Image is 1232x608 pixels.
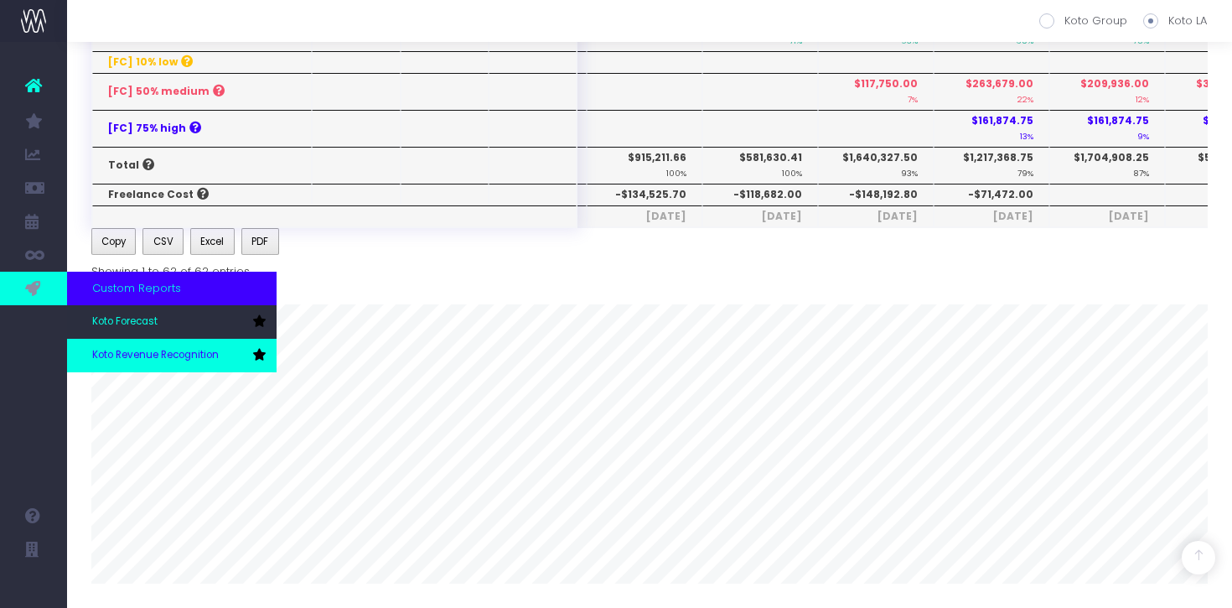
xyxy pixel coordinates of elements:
[1017,165,1033,179] small: 79%
[92,51,312,73] th: [FC] 10% low
[702,184,818,205] th: -$118,682.00
[190,228,235,255] button: Excel
[1039,13,1127,29] label: Koto Group
[934,184,1049,205] th: -$71,472.00
[92,147,312,184] th: Total
[934,110,1049,147] th: $161,874.75
[1020,128,1033,142] small: 13%
[142,228,184,255] button: CSV
[91,228,137,255] button: Copy
[92,73,312,110] th: [FC] 50% medium
[818,184,934,205] th: -$148,192.80
[1065,209,1149,224] span: [DATE]
[782,165,802,179] small: 100%
[934,73,1049,110] th: $263,679.00
[901,165,918,179] small: 93%
[950,209,1033,224] span: [DATE]
[92,184,312,205] th: Freelance Cost
[91,258,250,279] div: Showing 1 to 62 of 62 entries
[818,73,934,110] th: $117,750.00
[702,147,818,184] th: $581,630.41
[1133,165,1149,179] small: 87%
[718,209,802,224] span: [DATE]
[603,209,686,224] span: [DATE]
[934,147,1049,184] th: $1,217,368.75
[67,339,277,372] a: Koto Revenue Recognition
[1049,110,1165,147] th: $161,874.75
[834,209,918,224] span: [DATE]
[908,91,918,105] small: 7%
[1049,73,1165,110] th: $209,936.00
[1017,91,1033,105] small: 22%
[92,348,219,363] span: Koto Revenue Recognition
[818,147,934,184] th: $1,640,327.50
[587,184,702,205] th: -$134,525.70
[67,305,277,339] a: Koto Forecast
[200,234,224,249] span: Excel
[251,234,268,249] span: PDF
[1136,91,1149,105] small: 12%
[21,574,46,600] img: images/default_profile_image.png
[587,147,702,184] th: $915,211.66
[92,314,158,330] span: Koto Forecast
[241,228,279,255] button: PDF
[1049,147,1165,184] th: $1,704,908.25
[666,165,686,179] small: 100%
[92,110,312,147] th: [FC] 75% high
[153,234,173,249] span: CSV
[101,234,126,249] span: Copy
[92,280,181,297] span: Custom Reports
[1137,128,1149,142] small: 9%
[1143,13,1207,29] label: Koto LA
